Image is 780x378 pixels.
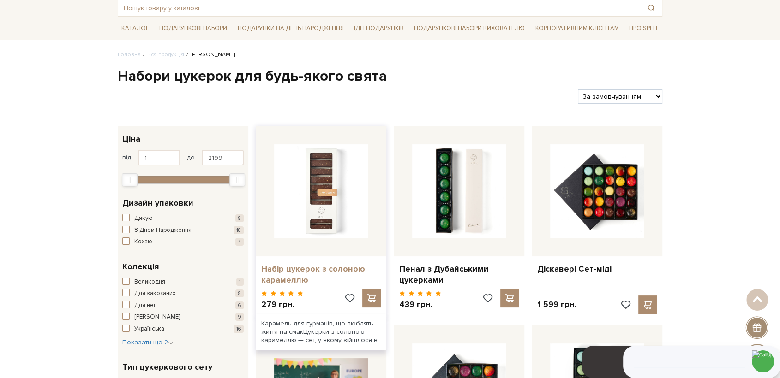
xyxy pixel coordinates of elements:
span: Для неї [134,301,155,310]
a: Діскавері Сет-міді [537,264,657,274]
span: 18 [234,226,244,234]
p: 1 599 грн. [537,299,576,310]
button: Для неї 6 [122,301,244,310]
p: 279 грн. [261,299,303,310]
div: Min [122,173,138,186]
a: Головна [118,51,141,58]
button: Дякую 8 [122,214,244,223]
div: Max [229,173,245,186]
span: Колекція [122,260,159,273]
span: Показати ще 2 [122,338,174,346]
a: Подарункові набори вихователю [410,20,528,36]
a: Пенал з Дубайськими цукерками [399,264,519,285]
span: 16 [234,325,244,333]
button: Кохаю 4 [122,237,244,247]
a: Корпоративним клієнтам [532,20,623,36]
span: 8 [235,289,244,297]
a: Про Spell [625,21,662,35]
span: до [187,154,195,162]
h1: Набори цукерок для будь-якого свята [118,67,662,86]
a: Подарункові набори [156,21,231,35]
input: Ціна [138,150,180,165]
a: Подарунки на День народження [234,21,348,35]
span: 6 [235,301,244,309]
span: [PERSON_NAME] [134,313,180,322]
span: З Днем Народження [134,226,192,235]
button: Великодня 1 [122,278,244,287]
span: Дизайн упаковки [122,197,193,209]
button: Показати ще 2 [122,338,174,347]
span: 8 [235,214,244,222]
a: Вся продукція [147,51,184,58]
button: Українська 16 [122,325,244,334]
div: Карамель для гурманів, що люблять життя на смакЦукерки з солоною карамеллю — сет, у якому зійшлос... [256,314,386,350]
button: [PERSON_NAME] 9 [122,313,244,322]
span: Великодня [134,278,165,287]
span: Ціна [122,133,140,145]
span: Для закоханих [134,289,175,298]
span: 4 [235,238,244,246]
input: Ціна [202,150,244,165]
button: З Днем Народження 18 [122,226,244,235]
span: 1 [236,278,244,286]
span: Українська [134,325,164,334]
span: 9 [235,313,244,321]
a: Набір цукерок з солоною карамеллю [261,264,381,285]
span: Дякую [134,214,153,223]
a: Ідеї подарунків [350,21,408,35]
span: Тип цукеркового сету [122,361,212,373]
a: Каталог [118,21,153,35]
p: 439 грн. [399,299,441,310]
span: Кохаю [134,237,152,247]
button: Для закоханих 8 [122,289,244,298]
li: [PERSON_NAME] [184,51,235,59]
span: від [122,154,131,162]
